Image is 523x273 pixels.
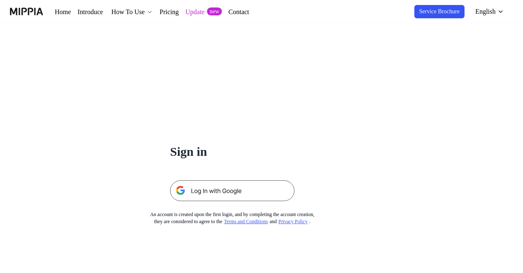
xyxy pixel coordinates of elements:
button: Service Brochure [408,5,464,18]
h1: Sign in [170,143,294,160]
a: Privacy Policy [289,219,320,224]
img: 구글 로그인 버튼 [170,180,294,201]
a: Terms and Conditions [225,219,276,224]
div: How To Use [116,7,156,17]
a: Introduce [79,7,109,17]
a: Home [55,7,73,17]
a: Contact [244,7,269,17]
a: Update [197,7,219,17]
a: Pricing [169,7,190,17]
button: How To Use [116,7,163,17]
div: An account is created upon the first login, and by completing the account creation, they are cons... [136,211,328,225]
button: English [468,3,509,20]
div: new [221,7,238,16]
div: English [473,7,497,17]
